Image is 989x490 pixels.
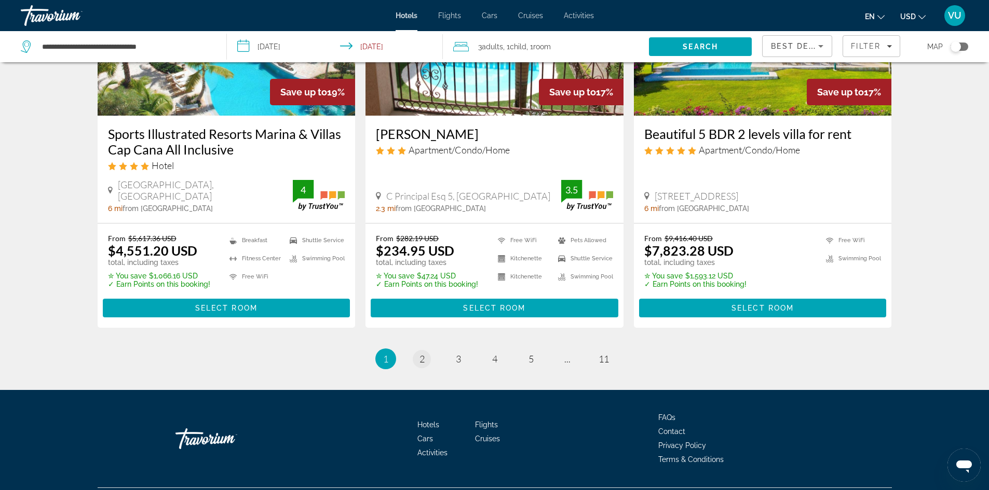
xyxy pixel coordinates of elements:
a: Hotels [417,421,439,429]
li: Breakfast [224,234,284,247]
span: from [GEOGRAPHIC_DATA] [396,204,486,213]
span: 5 [529,353,534,365]
a: Cars [417,435,433,443]
span: 11 [599,353,609,365]
li: Free WiFi [224,270,284,283]
span: Flights [475,421,498,429]
del: $282.19 USD [396,234,439,243]
span: From [108,234,126,243]
span: [GEOGRAPHIC_DATA], [GEOGRAPHIC_DATA] [118,179,293,202]
span: 3 [456,353,461,365]
div: 4 [293,184,314,196]
button: Select Room [639,299,887,317]
div: 3.5 [561,184,582,196]
div: 3 star Apartment [376,144,613,156]
span: en [865,12,875,21]
a: Cruises [475,435,500,443]
del: $5,617.36 USD [128,234,177,243]
span: ✮ You save [376,272,414,280]
span: Save up to [817,87,864,97]
button: Search [649,37,752,56]
span: Contact [658,427,685,436]
div: 5 star Apartment [644,144,882,156]
a: Select Room [371,301,618,313]
span: 1 [383,353,388,365]
ins: $234.95 USD [376,243,454,258]
a: Select Room [103,301,350,313]
span: Select Room [731,304,794,312]
p: ✓ Earn Points on this booking! [376,280,478,288]
a: Select Room [639,301,887,313]
p: $1,593.12 USD [644,272,747,280]
a: Activities [564,11,594,20]
span: from [GEOGRAPHIC_DATA] [659,204,749,213]
iframe: Button to launch messaging window [947,449,981,482]
li: Kitchenette [493,252,553,265]
p: $1,066.16 USD [108,272,210,280]
span: From [376,234,394,243]
span: USD [900,12,916,21]
button: Select Room [371,299,618,317]
li: Kitchenette [493,270,553,283]
button: Toggle map [943,42,968,51]
p: total, including taxes [108,258,210,267]
span: ... [564,353,571,365]
a: Terms & Conditions [658,455,724,464]
h3: Sports Illustrated Resorts Marina & Villas Cap Cana All Inclusive [108,126,345,157]
span: Filter [851,42,880,50]
li: Swimming Pool [284,252,345,265]
span: Room [533,43,551,51]
li: Shuttle Service [553,252,613,265]
div: 17% [539,79,624,105]
p: total, including taxes [376,258,478,267]
span: Save up to [549,87,596,97]
span: , 1 [503,39,526,54]
li: Shuttle Service [284,234,345,247]
span: Select Room [463,304,525,312]
p: total, including taxes [644,258,747,267]
a: Go Home [175,423,279,454]
li: Free WiFi [493,234,553,247]
a: Cars [482,11,497,20]
a: Travorium [21,2,125,29]
a: Cruises [518,11,543,20]
p: ✓ Earn Points on this booking! [644,280,747,288]
li: Swimming Pool [821,252,881,265]
li: Fitness Center [224,252,284,265]
button: Travelers: 3 adults, 1 child [443,31,649,62]
span: Search [683,43,718,51]
button: User Menu [941,5,968,26]
a: Activities [417,449,448,457]
a: FAQs [658,413,675,422]
ins: $7,823.28 USD [644,243,734,258]
a: Hotels [396,11,417,20]
span: [STREET_ADDRESS] [655,190,738,202]
span: Map [927,39,943,54]
nav: Pagination [98,348,892,369]
div: 4 star Hotel [108,160,345,171]
span: From [644,234,662,243]
a: Flights [438,11,461,20]
span: Hotel [152,160,174,171]
span: VU [948,10,961,21]
li: Free WiFi [821,234,881,247]
span: Adults [482,43,503,51]
ins: $4,551.20 USD [108,243,197,258]
button: Filters [843,35,900,57]
a: Privacy Policy [658,441,706,450]
li: Swimming Pool [553,270,613,283]
span: from [GEOGRAPHIC_DATA] [123,204,213,213]
span: 2 [419,353,425,365]
button: Select Room [103,299,350,317]
span: 2.3 mi [376,204,396,213]
span: 4 [492,353,497,365]
span: Best Deals [771,42,825,50]
h3: [PERSON_NAME] [376,126,613,142]
span: Apartment/Condo/Home [699,144,800,156]
div: 17% [807,79,891,105]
